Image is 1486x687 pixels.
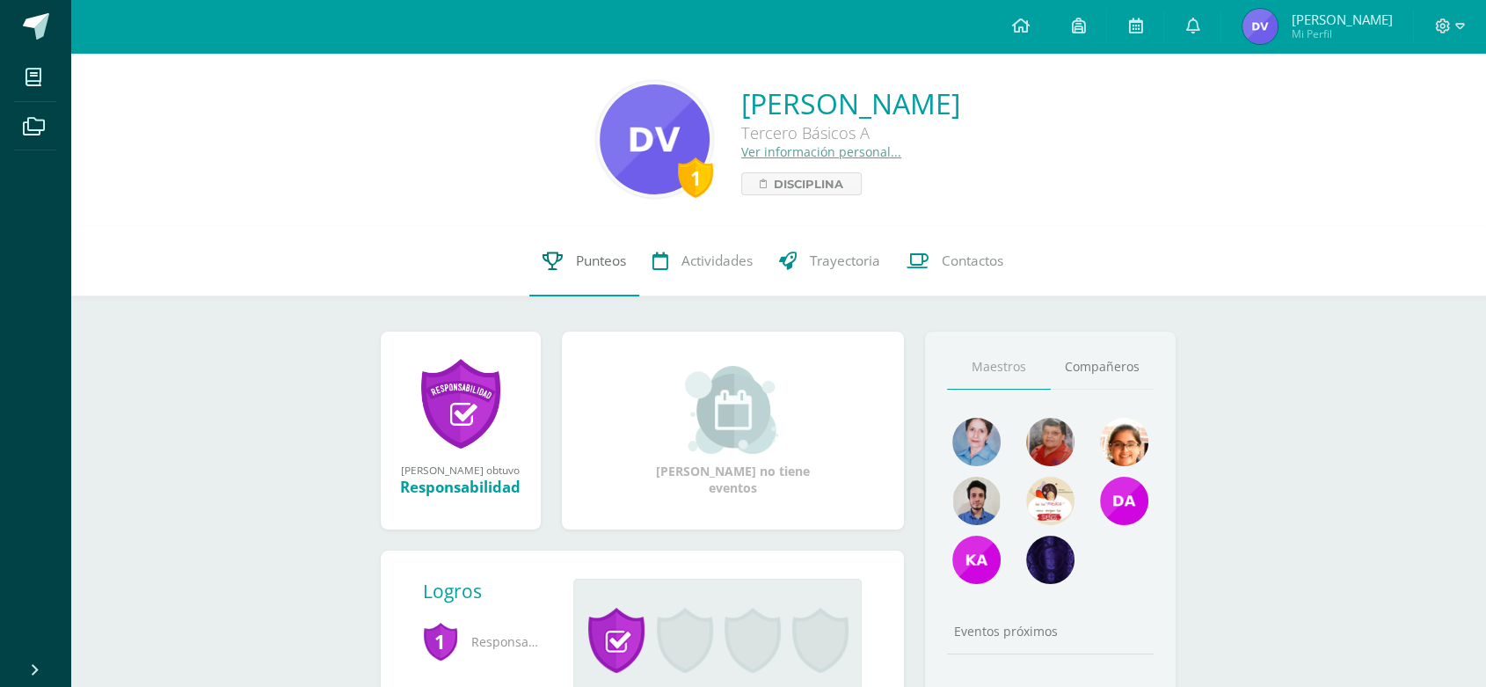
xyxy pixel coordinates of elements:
[741,143,901,160] a: Ver información personal...
[741,84,960,122] a: [PERSON_NAME]
[1100,477,1148,525] img: 7c77fd53c8e629aab417004af647256c.png
[398,477,523,497] div: Responsabilidad
[741,122,960,143] div: Tercero Básicos A
[1026,418,1074,466] img: 8ad4561c845816817147f6c4e484f2e8.png
[423,621,458,661] span: 1
[947,623,1155,639] div: Eventos próximos
[1291,26,1392,41] span: Mi Perfil
[947,345,1051,390] a: Maestros
[685,366,781,454] img: event_small.png
[576,252,626,270] span: Punteos
[1291,11,1392,28] span: [PERSON_NAME]
[1100,418,1148,466] img: 79a096149483f94f2015878c5ab9b36e.png
[639,226,766,296] a: Actividades
[952,418,1001,466] img: 3b19b24bf65429e0bae9bc5e391358da.png
[681,252,753,270] span: Actividades
[774,173,843,194] span: Disciplina
[423,579,560,603] div: Logros
[678,157,713,198] div: 1
[423,618,546,666] span: Responsabilidad
[1051,345,1155,390] a: Compañeros
[952,536,1001,584] img: 57a22e3baad8e3e20f6388c0a987e578.png
[645,366,820,496] div: [PERSON_NAME] no tiene eventos
[1242,9,1278,44] img: 8dcf5741acaf7ded1bf1ca3b1e60ce6a.png
[942,252,1003,270] span: Contactos
[893,226,1016,296] a: Contactos
[1026,477,1074,525] img: 6abeb608590446332ac9ffeb3d35d2d4.png
[952,477,1001,525] img: 2dffed587003e0fc8d85a787cd9a4a0a.png
[766,226,893,296] a: Trayectoria
[529,226,639,296] a: Punteos
[398,463,523,477] div: [PERSON_NAME] obtuvo
[810,252,880,270] span: Trayectoria
[741,172,862,195] a: Disciplina
[1026,536,1074,584] img: e5764cbc139c5ab3638b7b9fbcd78c28.png
[600,84,710,194] img: 86478a9800ab1a96ba7461e4228b4880.png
